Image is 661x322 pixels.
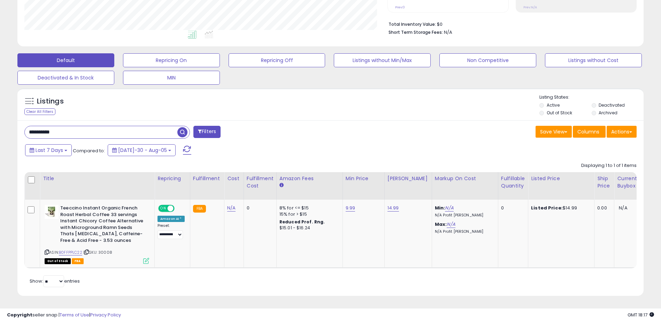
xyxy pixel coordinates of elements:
[24,108,55,115] div: Clear All Filters
[174,206,185,212] span: OFF
[334,53,431,67] button: Listings without Min/Max
[59,250,82,255] a: B0FFPPLC22
[193,126,221,138] button: Filters
[157,175,187,182] div: Repricing
[60,205,145,245] b: Teeccino Instant Organic French Roast Herbal Coffee 33 servings Instant Chicory Coffee Alternativ...
[123,71,220,85] button: MIN
[577,128,599,135] span: Columns
[599,102,625,108] label: Deactivated
[36,147,63,154] span: Last 7 Days
[389,21,436,27] b: Total Inventory Value:
[444,29,452,36] span: N/A
[389,29,443,35] b: Short Term Storage Fees:
[108,144,176,156] button: [DATE]-30 - Aug-05
[43,175,152,182] div: Title
[531,205,563,211] b: Listed Price:
[531,205,589,211] div: $14.99
[547,102,560,108] label: Active
[193,205,206,213] small: FBA
[628,312,654,318] span: 2025-08-13 18:17 GMT
[387,175,429,182] div: [PERSON_NAME]
[447,221,455,228] a: N/A
[439,53,536,67] button: Non Competitive
[279,182,284,189] small: Amazon Fees.
[60,312,89,318] a: Terms of Use
[229,53,325,67] button: Repricing Off
[523,5,537,9] small: Prev: N/A
[599,110,617,116] label: Archived
[435,213,493,218] p: N/A Profit [PERSON_NAME]
[389,20,631,28] li: $0
[607,126,637,138] button: Actions
[247,205,271,211] div: 0
[346,175,382,182] div: Min Price
[72,258,84,264] span: FBA
[25,144,72,156] button: Last 7 Days
[539,94,644,101] p: Listing States:
[536,126,572,138] button: Save View
[7,312,121,319] div: seller snap | |
[83,250,112,255] span: | SKU: 30008
[247,175,274,190] div: Fulfillment Cost
[90,312,121,318] a: Privacy Policy
[531,175,591,182] div: Listed Price
[279,225,337,231] div: $15.01 - $16.24
[395,5,405,9] small: Prev: 0
[501,175,525,190] div: Fulfillable Quantity
[227,205,236,212] a: N/A
[619,205,627,211] span: N/A
[597,175,611,190] div: Ship Price
[17,71,114,85] button: Deactivated & In Stock
[279,205,337,211] div: 8% for <= $15
[159,206,168,212] span: ON
[193,175,221,182] div: Fulfillment
[279,219,325,225] b: Reduced Prof. Rng.
[435,175,495,182] div: Markup on Cost
[118,147,167,154] span: [DATE]-30 - Aug-05
[279,211,337,217] div: 15% for > $15
[435,229,493,234] p: N/A Profit [PERSON_NAME]
[573,126,606,138] button: Columns
[501,205,523,211] div: 0
[73,147,105,154] span: Compared to:
[547,110,572,116] label: Out of Stock
[545,53,642,67] button: Listings without Cost
[17,53,114,67] button: Default
[37,97,64,106] h5: Listings
[445,205,453,212] a: N/A
[387,205,399,212] a: 14.99
[435,205,445,211] b: Min:
[123,53,220,67] button: Repricing On
[346,205,355,212] a: 9.99
[157,223,185,239] div: Preset:
[432,172,498,200] th: The percentage added to the cost of goods (COGS) that forms the calculator for Min & Max prices.
[7,312,32,318] strong: Copyright
[581,162,637,169] div: Displaying 1 to 1 of 1 items
[227,175,241,182] div: Cost
[45,205,59,219] img: 41aE02VccDL._SL40_.jpg
[30,278,80,284] span: Show: entries
[157,216,185,222] div: Amazon AI *
[45,205,149,263] div: ASIN:
[279,175,340,182] div: Amazon Fees
[435,221,447,228] b: Max:
[597,205,609,211] div: 0.00
[45,258,71,264] span: All listings that are currently out of stock and unavailable for purchase on Amazon
[617,175,653,190] div: Current Buybox Price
